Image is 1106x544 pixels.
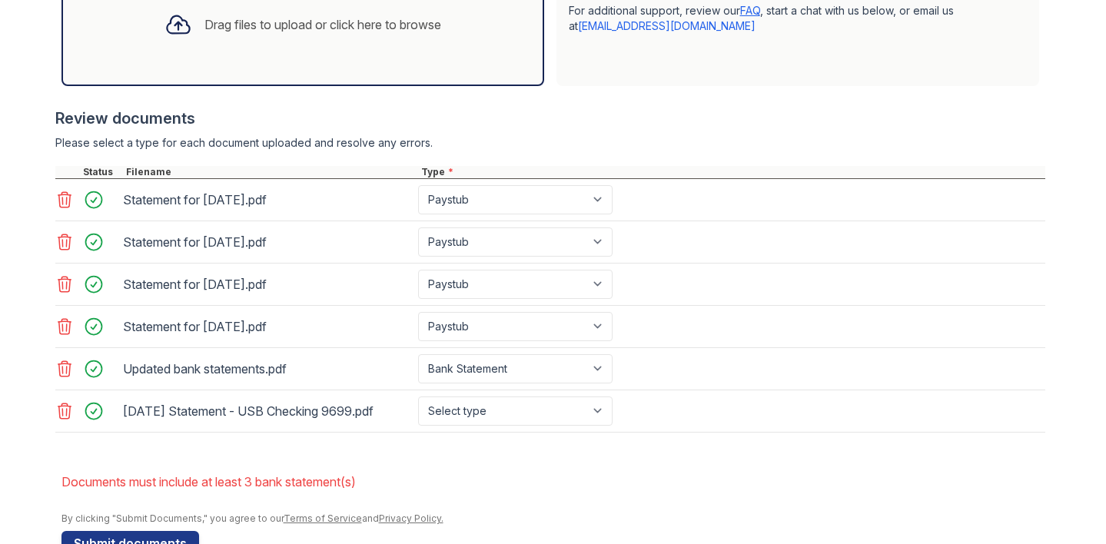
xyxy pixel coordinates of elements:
[578,19,756,32] a: [EMAIL_ADDRESS][DOMAIN_NAME]
[61,466,1045,497] li: Documents must include at least 3 bank statement(s)
[123,230,412,254] div: Statement for [DATE].pdf
[569,3,1027,34] p: For additional support, review our , start a chat with us below, or email us at
[123,314,412,339] div: Statement for [DATE].pdf
[123,166,418,178] div: Filename
[123,357,412,381] div: Updated bank statements.pdf
[55,135,1045,151] div: Please select a type for each document uploaded and resolve any errors.
[740,4,760,17] a: FAQ
[123,272,412,297] div: Statement for [DATE].pdf
[204,15,441,34] div: Drag files to upload or click here to browse
[284,512,362,524] a: Terms of Service
[61,512,1045,525] div: By clicking "Submit Documents," you agree to our and
[80,166,123,178] div: Status
[55,108,1045,129] div: Review documents
[123,399,412,423] div: [DATE] Statement - USB Checking 9699.pdf
[379,512,443,524] a: Privacy Policy.
[123,187,412,212] div: Statement for [DATE].pdf
[418,166,1045,178] div: Type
